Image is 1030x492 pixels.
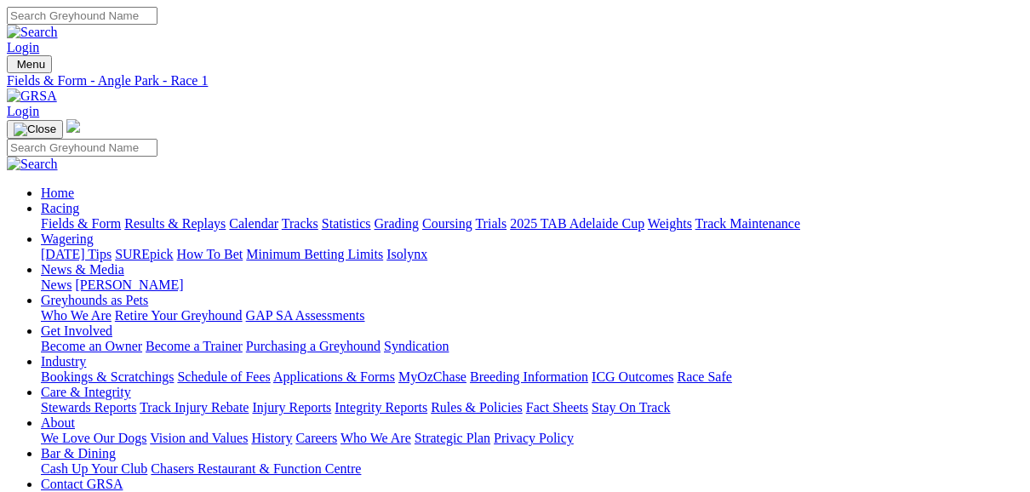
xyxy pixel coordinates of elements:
[177,369,270,384] a: Schedule of Fees
[7,7,157,25] input: Search
[115,247,173,261] a: SUREpick
[140,400,249,415] a: Track Injury Rebate
[41,461,147,476] a: Cash Up Your Club
[431,400,523,415] a: Rules & Policies
[340,431,411,445] a: Who We Are
[41,431,1023,446] div: About
[295,431,337,445] a: Careers
[475,216,506,231] a: Trials
[251,431,292,445] a: History
[41,262,124,277] a: News & Media
[7,139,157,157] input: Search
[7,104,39,118] a: Login
[7,25,58,40] img: Search
[41,400,1023,415] div: Care & Integrity
[41,308,1023,323] div: Greyhounds as Pets
[7,157,58,172] img: Search
[246,247,383,261] a: Minimum Betting Limits
[17,58,45,71] span: Menu
[177,247,243,261] a: How To Bet
[246,308,365,323] a: GAP SA Assessments
[415,431,490,445] a: Strategic Plan
[41,247,1023,262] div: Wagering
[41,385,131,399] a: Care & Integrity
[7,89,57,104] img: GRSA
[41,247,112,261] a: [DATE] Tips
[229,216,278,231] a: Calendar
[510,216,644,231] a: 2025 TAB Adelaide Cup
[41,477,123,491] a: Contact GRSA
[41,339,1023,354] div: Get Involved
[335,400,427,415] a: Integrity Reports
[41,431,146,445] a: We Love Our Dogs
[41,461,1023,477] div: Bar & Dining
[41,186,74,200] a: Home
[384,339,449,353] a: Syndication
[41,369,1023,385] div: Industry
[252,400,331,415] a: Injury Reports
[375,216,419,231] a: Grading
[41,277,72,292] a: News
[115,308,243,323] a: Retire Your Greyhound
[7,120,63,139] button: Toggle navigation
[470,369,588,384] a: Breeding Information
[246,339,381,353] a: Purchasing a Greyhound
[273,369,395,384] a: Applications & Forms
[124,216,226,231] a: Results & Replays
[75,277,183,292] a: [PERSON_NAME]
[422,216,472,231] a: Coursing
[41,201,79,215] a: Racing
[41,354,86,369] a: Industry
[41,277,1023,293] div: News & Media
[41,400,136,415] a: Stewards Reports
[282,216,318,231] a: Tracks
[41,293,148,307] a: Greyhounds as Pets
[150,431,248,445] a: Vision and Values
[151,461,361,476] a: Chasers Restaurant & Function Centre
[7,55,52,73] button: Toggle navigation
[41,232,94,246] a: Wagering
[648,216,692,231] a: Weights
[322,216,371,231] a: Statistics
[41,216,121,231] a: Fields & Form
[677,369,731,384] a: Race Safe
[386,247,427,261] a: Isolynx
[695,216,800,231] a: Track Maintenance
[41,323,112,338] a: Get Involved
[41,216,1023,232] div: Racing
[7,73,1023,89] a: Fields & Form - Angle Park - Race 1
[41,369,174,384] a: Bookings & Scratchings
[526,400,588,415] a: Fact Sheets
[14,123,56,136] img: Close
[592,369,673,384] a: ICG Outcomes
[398,369,466,384] a: MyOzChase
[41,339,142,353] a: Become an Owner
[592,400,670,415] a: Stay On Track
[66,119,80,133] img: logo-grsa-white.png
[41,308,112,323] a: Who We Are
[41,415,75,430] a: About
[41,446,116,461] a: Bar & Dining
[494,431,574,445] a: Privacy Policy
[7,40,39,54] a: Login
[146,339,243,353] a: Become a Trainer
